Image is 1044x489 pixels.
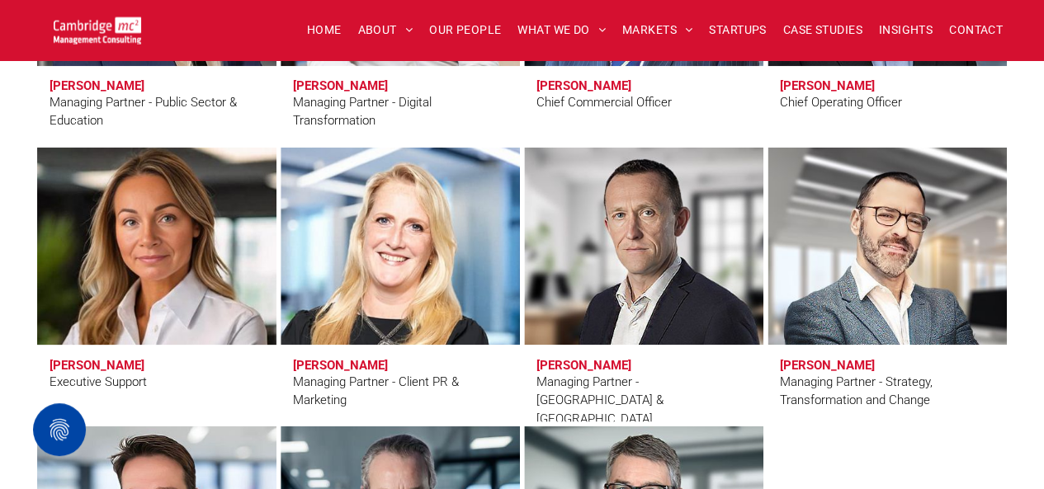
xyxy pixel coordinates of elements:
[293,357,388,372] h3: [PERSON_NAME]
[536,78,631,93] h3: [PERSON_NAME]
[299,17,350,43] a: HOME
[871,17,941,43] a: INSIGHTS
[941,17,1011,43] a: CONTACT
[775,17,871,43] a: CASE STUDIES
[524,147,763,345] a: Jason Jennings | Managing Partner - UK & Ireland
[54,16,141,44] img: Go to Homepage
[350,17,422,43] a: ABOUT
[281,147,520,345] a: Faye Holland | Managing Partner - Client PR & Marketing
[30,141,283,350] a: Kate Hancock | Executive Support | Cambridge Management Consulting
[701,17,774,43] a: STARTUPS
[293,78,388,93] h3: [PERSON_NAME]
[780,357,875,372] h3: [PERSON_NAME]
[536,357,631,372] h3: [PERSON_NAME]
[293,372,508,409] div: Managing Partner - Client PR & Marketing
[50,357,144,372] h3: [PERSON_NAME]
[780,93,902,112] div: Chief Operating Officer
[50,78,144,93] h3: [PERSON_NAME]
[50,93,264,130] div: Managing Partner - Public Sector & Education
[780,78,875,93] h3: [PERSON_NAME]
[509,17,614,43] a: WHAT WE DO
[50,372,147,391] div: Executive Support
[780,372,994,409] div: Managing Partner - Strategy, Transformation and Change
[54,19,141,36] a: Your Business Transformed | Cambridge Management Consulting
[614,17,701,43] a: MARKETS
[536,372,751,428] div: Managing Partner - [GEOGRAPHIC_DATA] & [GEOGRAPHIC_DATA]
[293,93,508,130] div: Managing Partner - Digital Transformation
[421,17,509,43] a: OUR PEOPLE
[536,93,672,112] div: Chief Commercial Officer
[768,147,1007,345] a: Mauro Mortali | Managing Partner - Strategy | Cambridge Management Consulting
